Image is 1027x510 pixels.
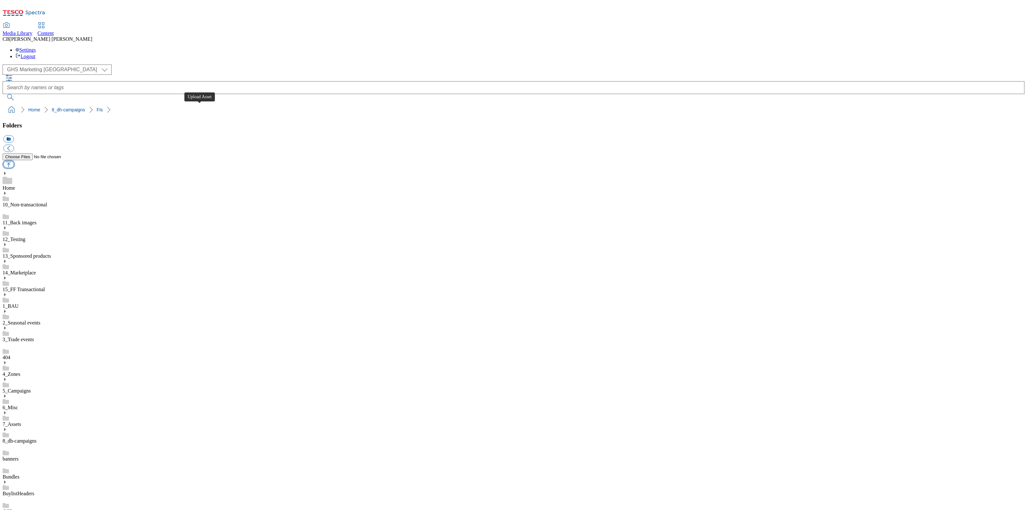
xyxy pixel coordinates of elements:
a: 12_Testing [3,237,25,242]
a: Content [38,23,54,36]
a: FIs [97,107,103,112]
nav: breadcrumb [3,104,1024,116]
a: Logout [15,54,35,59]
a: 14_Marketplace [3,270,36,275]
a: Media Library [3,23,32,36]
a: home [6,105,17,115]
a: BuylistHeaders [3,491,34,496]
a: 8_dh-campaigns [52,107,85,112]
a: banners [3,456,19,462]
a: 4_Zones [3,371,20,377]
span: Content [38,30,54,36]
a: 5_Campaigns [3,388,31,393]
a: 13_Sponsored products [3,253,51,259]
input: Search by names or tags [3,81,1024,94]
a: Settings [15,47,36,53]
a: 8_dh-campaigns [3,438,37,444]
span: [PERSON_NAME] [PERSON_NAME] [9,36,92,42]
a: 11_Back images [3,220,37,225]
a: 3_Trade events [3,337,34,342]
span: Media Library [3,30,32,36]
a: 6_Misc [3,405,18,410]
h3: Folders [3,122,1024,129]
span: CB [3,36,9,42]
a: 7_Assets [3,421,21,427]
a: 1_BAU [3,303,19,309]
a: Home [28,107,40,112]
a: 404 [3,355,10,360]
a: 10_Non-transactional [3,202,47,207]
a: 15_FF Transactional [3,287,45,292]
a: Bundles [3,474,19,480]
a: 2_Seasonal events [3,320,40,325]
a: Home [3,185,15,191]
